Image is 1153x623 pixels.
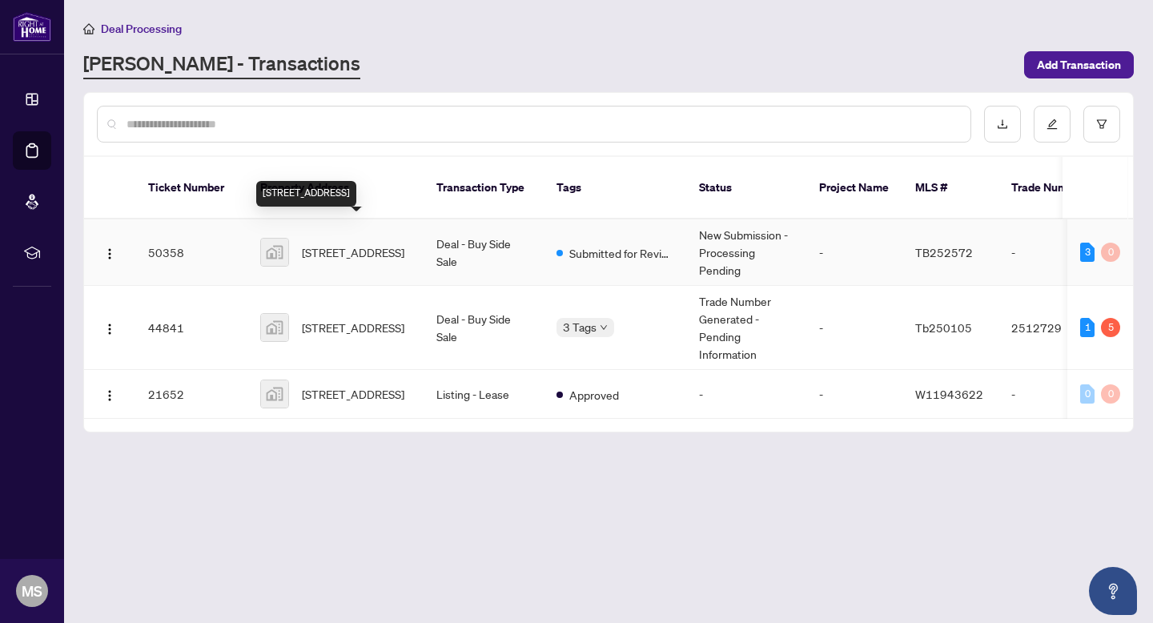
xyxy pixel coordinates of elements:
[424,286,544,370] td: Deal - Buy Side Sale
[1096,119,1107,130] span: filter
[569,386,619,404] span: Approved
[915,387,983,401] span: W11943622
[1101,384,1120,404] div: 0
[1034,106,1071,143] button: edit
[1037,52,1121,78] span: Add Transaction
[83,50,360,79] a: [PERSON_NAME] - Transactions
[1080,243,1095,262] div: 3
[1101,243,1120,262] div: 0
[97,381,123,407] button: Logo
[806,286,902,370] td: -
[103,389,116,402] img: Logo
[686,370,806,419] td: -
[261,239,288,266] img: thumbnail-img
[686,286,806,370] td: Trade Number Generated - Pending Information
[1083,106,1120,143] button: filter
[22,580,42,602] span: MS
[998,370,1111,419] td: -
[135,286,247,370] td: 44841
[984,106,1021,143] button: download
[135,219,247,286] td: 50358
[101,22,182,36] span: Deal Processing
[544,157,686,219] th: Tags
[97,315,123,340] button: Logo
[998,157,1111,219] th: Trade Number
[103,323,116,336] img: Logo
[998,286,1111,370] td: 2512729
[261,380,288,408] img: thumbnail-img
[302,385,404,403] span: [STREET_ADDRESS]
[686,157,806,219] th: Status
[686,219,806,286] td: New Submission - Processing Pending
[1101,318,1120,337] div: 5
[13,12,51,42] img: logo
[302,319,404,336] span: [STREET_ADDRESS]
[806,219,902,286] td: -
[806,370,902,419] td: -
[135,370,247,419] td: 21652
[915,320,972,335] span: Tb250105
[902,157,998,219] th: MLS #
[97,239,123,265] button: Logo
[1024,51,1134,78] button: Add Transaction
[247,157,424,219] th: Property Address
[569,244,673,262] span: Submitted for Review
[806,157,902,219] th: Project Name
[256,181,356,207] div: [STREET_ADDRESS]
[998,219,1111,286] td: -
[1080,384,1095,404] div: 0
[600,324,608,332] span: down
[424,370,544,419] td: Listing - Lease
[563,318,597,336] span: 3 Tags
[1089,567,1137,615] button: Open asap
[915,245,973,259] span: TB252572
[302,243,404,261] span: [STREET_ADDRESS]
[997,119,1008,130] span: download
[83,23,94,34] span: home
[424,157,544,219] th: Transaction Type
[1047,119,1058,130] span: edit
[103,247,116,260] img: Logo
[424,219,544,286] td: Deal - Buy Side Sale
[261,314,288,341] img: thumbnail-img
[135,157,247,219] th: Ticket Number
[1080,318,1095,337] div: 1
